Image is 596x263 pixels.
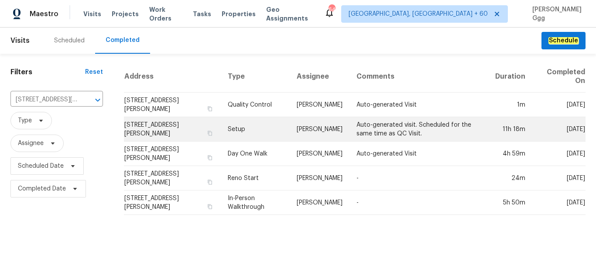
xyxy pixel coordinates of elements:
[222,10,256,18] span: Properties
[221,61,290,93] th: Type
[124,93,220,117] td: [STREET_ADDRESS][PERSON_NAME]
[149,5,182,23] span: Work Orders
[30,10,58,18] span: Maestro
[18,162,64,170] span: Scheduled Date
[221,190,290,215] td: In-Person Walkthrough
[221,166,290,190] td: Reno Start
[54,36,85,45] div: Scheduled
[18,116,32,125] span: Type
[10,31,30,50] span: Visits
[529,5,583,23] span: [PERSON_NAME] Ggg
[532,190,586,215] td: [DATE]
[106,36,140,45] div: Completed
[193,11,211,17] span: Tasks
[92,94,104,106] button: Open
[206,105,214,113] button: Copy Address
[124,166,220,190] td: [STREET_ADDRESS][PERSON_NAME]
[18,184,66,193] span: Completed Date
[488,117,532,142] td: 11h 18m
[266,5,314,23] span: Geo Assignments
[10,68,85,76] h1: Filters
[290,93,349,117] td: [PERSON_NAME]
[290,142,349,166] td: [PERSON_NAME]
[290,61,349,93] th: Assignee
[488,93,532,117] td: 1m
[488,190,532,215] td: 5h 50m
[548,37,579,44] em: Schedule
[124,142,220,166] td: [STREET_ADDRESS][PERSON_NAME]
[329,5,335,14] div: 643
[541,32,586,50] button: Schedule
[532,166,586,190] td: [DATE]
[221,93,290,117] td: Quality Control
[124,117,220,142] td: [STREET_ADDRESS][PERSON_NAME]
[349,10,488,18] span: [GEOGRAPHIC_DATA], [GEOGRAPHIC_DATA] + 60
[124,190,220,215] td: [STREET_ADDRESS][PERSON_NAME]
[349,166,488,190] td: -
[206,154,214,162] button: Copy Address
[532,142,586,166] td: [DATE]
[349,61,488,93] th: Comments
[532,93,586,117] td: [DATE]
[349,93,488,117] td: Auto-generated Visit
[221,142,290,166] td: Day One Walk
[206,203,214,211] button: Copy Address
[290,117,349,142] td: [PERSON_NAME]
[18,139,44,148] span: Assignee
[349,190,488,215] td: -
[206,178,214,186] button: Copy Address
[10,93,79,107] input: Search for an address...
[124,61,220,93] th: Address
[532,61,586,93] th: Completed On
[488,142,532,166] td: 4h 59m
[488,166,532,190] td: 24m
[206,129,214,137] button: Copy Address
[532,117,586,142] td: [DATE]
[83,10,101,18] span: Visits
[349,142,488,166] td: Auto-generated Visit
[349,117,488,142] td: Auto-generated visit. Scheduled for the same time as QC Visit.
[290,166,349,190] td: [PERSON_NAME]
[221,117,290,142] td: Setup
[290,190,349,215] td: [PERSON_NAME]
[85,68,103,76] div: Reset
[112,10,139,18] span: Projects
[488,61,532,93] th: Duration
